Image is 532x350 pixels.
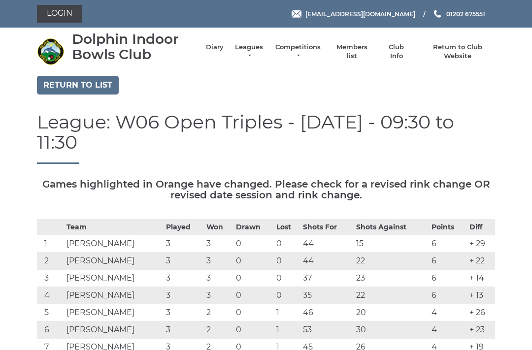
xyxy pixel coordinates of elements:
td: 2 [204,321,233,339]
td: 44 [300,253,354,270]
a: Competitions [274,43,322,61]
td: 1 [274,304,301,321]
td: 37 [300,270,354,287]
td: 6 [37,321,64,339]
h5: Games highlighted in Orange have changed. Please check for a revised rink change OR revised date ... [37,179,495,200]
td: 2 [37,253,64,270]
a: Return to list [37,76,119,95]
td: 4 [37,287,64,304]
td: 3 [204,253,233,270]
th: Lost [274,220,301,235]
td: 0 [233,287,274,304]
td: 4 [429,321,466,339]
td: 3 [164,287,204,304]
td: 6 [429,235,466,253]
td: [PERSON_NAME] [64,253,164,270]
td: 15 [354,235,429,253]
a: Phone us 01202 675551 [432,9,485,19]
span: [EMAIL_ADDRESS][DOMAIN_NAME] [305,10,415,17]
td: + 14 [467,270,495,287]
td: 0 [233,321,274,339]
th: Shots Against [354,220,429,235]
td: 0 [233,235,274,253]
a: Members list [331,43,372,61]
td: 0 [233,253,274,270]
a: Email [EMAIL_ADDRESS][DOMAIN_NAME] [292,9,415,19]
th: Shots For [300,220,354,235]
th: Drawn [233,220,274,235]
td: 3 [164,321,204,339]
td: 22 [354,287,429,304]
a: Leagues [233,43,265,61]
span: 01202 675551 [446,10,485,17]
td: 0 [233,304,274,321]
td: + 23 [467,321,495,339]
td: 53 [300,321,354,339]
img: Email [292,10,301,18]
td: 2 [204,304,233,321]
td: 0 [274,235,301,253]
td: 3 [164,270,204,287]
td: 1 [37,235,64,253]
td: [PERSON_NAME] [64,287,164,304]
img: Phone us [434,10,441,18]
td: + 29 [467,235,495,253]
td: + 26 [467,304,495,321]
td: 20 [354,304,429,321]
td: 3 [204,287,233,304]
td: + 22 [467,253,495,270]
a: Login [37,5,82,23]
a: Return to Club Website [421,43,495,61]
td: 3 [37,270,64,287]
td: 3 [164,253,204,270]
td: 0 [274,270,301,287]
td: 3 [204,235,233,253]
td: 22 [354,253,429,270]
td: 4 [429,304,466,321]
td: + 13 [467,287,495,304]
td: 5 [37,304,64,321]
img: Dolphin Indoor Bowls Club [37,38,64,65]
td: 6 [429,253,466,270]
td: 30 [354,321,429,339]
td: 0 [233,270,274,287]
a: Diary [206,43,224,52]
th: Played [164,220,204,235]
td: 0 [274,287,301,304]
th: Won [204,220,233,235]
td: [PERSON_NAME] [64,235,164,253]
td: 23 [354,270,429,287]
a: Club Info [382,43,411,61]
th: Diff [467,220,495,235]
td: 6 [429,270,466,287]
td: 0 [274,253,301,270]
div: Dolphin Indoor Bowls Club [72,32,196,62]
td: 3 [164,235,204,253]
th: Team [64,220,164,235]
th: Points [429,220,466,235]
td: 6 [429,287,466,304]
h1: League: W06 Open Triples - [DATE] - 09:30 to 11:30 [37,112,495,164]
td: [PERSON_NAME] [64,304,164,321]
td: [PERSON_NAME] [64,270,164,287]
td: 3 [204,270,233,287]
td: 44 [300,235,354,253]
td: 35 [300,287,354,304]
td: [PERSON_NAME] [64,321,164,339]
td: 46 [300,304,354,321]
td: 1 [274,321,301,339]
td: 3 [164,304,204,321]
